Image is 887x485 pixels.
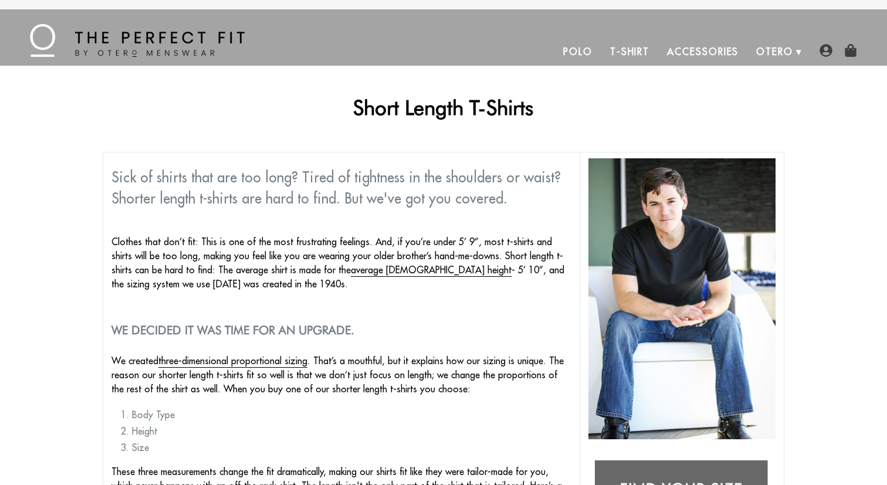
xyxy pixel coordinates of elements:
[111,168,561,207] span: Sick of shirts that are too long? Tired of tightness in the shoulders or waist? Shorter length t-...
[132,408,571,422] li: Body Type
[747,38,802,66] a: Otero
[554,38,601,66] a: Polo
[111,235,571,291] p: Clothes that don’t fit: This is one of the most frustrating feelings. And, if you’re under 5’ 9”,...
[820,44,832,57] img: user-account-icon.png
[132,424,571,438] li: Height
[111,354,571,396] p: We created . That’s a mouthful, but it explains how our sizing is unique. The reason our shorter ...
[588,158,776,439] img: shorter length t shirts
[132,440,571,455] li: Size
[658,38,747,66] a: Accessories
[351,264,512,277] a: average [DEMOGRAPHIC_DATA] height
[103,95,784,120] h1: Short Length T-Shirts
[158,355,307,368] a: three-dimensional proportional sizing
[30,24,245,57] img: The Perfect Fit - by Otero Menswear - Logo
[844,44,857,57] img: shopping-bag-icon.png
[111,323,571,337] h2: We decided it was time for an upgrade.
[601,38,658,66] a: T-Shirt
